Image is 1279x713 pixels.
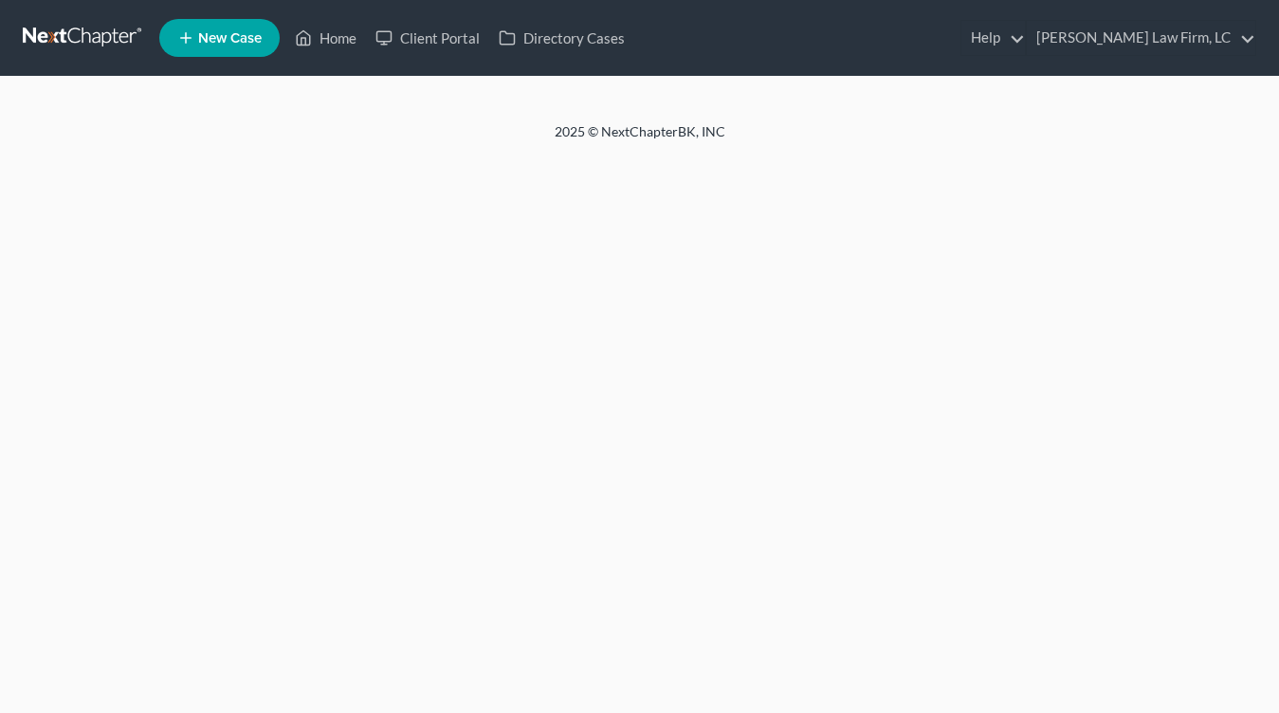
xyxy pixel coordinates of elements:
[1027,21,1255,55] a: [PERSON_NAME] Law Firm, LC
[285,21,366,55] a: Home
[159,19,280,57] new-legal-case-button: New Case
[489,21,634,55] a: Directory Cases
[366,21,489,55] a: Client Portal
[961,21,1025,55] a: Help
[100,122,1180,156] div: 2025 © NextChapterBK, INC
